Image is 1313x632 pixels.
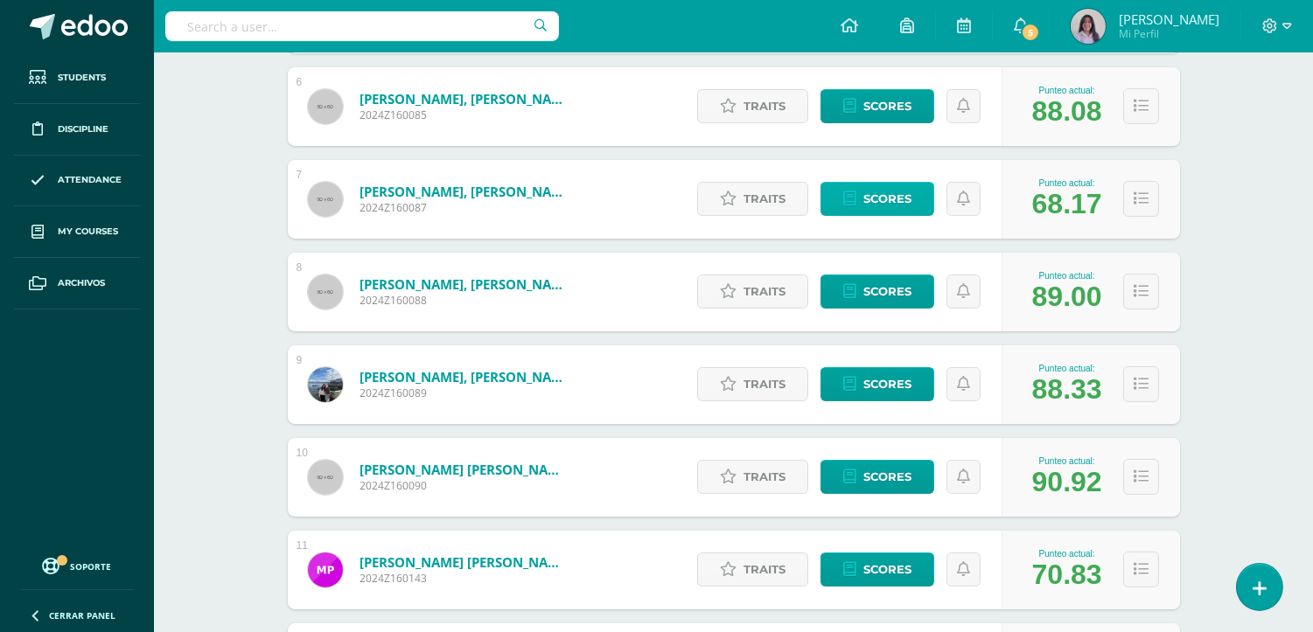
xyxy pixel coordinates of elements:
[697,274,808,309] a: Traits
[697,552,808,587] a: Traits
[58,276,105,290] span: Archivos
[308,460,343,495] img: 60x60
[1032,549,1102,559] div: Punteo actual:
[71,560,112,573] span: Soporte
[308,552,343,587] img: 6b32bf7344d2badd633047c3d88bd483.png
[14,52,140,104] a: Students
[360,385,569,400] span: 2024Z160089
[360,108,569,122] span: 2024Z160085
[1032,188,1102,220] div: 68.17
[821,367,934,401] a: Scores
[297,539,308,552] div: 11
[821,552,934,587] a: Scores
[360,183,569,200] a: [PERSON_NAME], [PERSON_NAME]
[308,274,343,309] img: 60x60
[1032,86,1102,95] div: Punteo actual:
[1021,23,1040,42] span: 5
[360,571,569,586] span: 2024Z160143
[1032,466,1102,498] div: 90.92
[821,182,934,216] a: Scores
[697,367,808,401] a: Traits
[821,460,934,494] a: Scores
[1032,271,1102,281] div: Punteo actual:
[821,274,934,309] a: Scores
[360,461,569,478] a: [PERSON_NAME] [PERSON_NAME]
[1119,26,1219,41] span: Mi Perfil
[744,90,786,122] span: Traits
[297,354,303,366] div: 9
[21,553,133,577] a: Soporte
[863,90,911,122] span: Scores
[1032,178,1102,188] div: Punteo actual:
[165,11,559,41] input: Search a user…
[821,89,934,123] a: Scores
[744,275,786,308] span: Traits
[697,460,808,494] a: Traits
[1071,9,1106,44] img: 2e7ec2bf65bdb1b7ba449eab1a65d432.png
[744,553,786,586] span: Traits
[863,183,911,215] span: Scores
[360,478,569,493] span: 2024Z160090
[297,447,308,459] div: 10
[14,206,140,258] a: My courses
[1032,456,1102,466] div: Punteo actual:
[697,182,808,216] a: Traits
[360,293,569,308] span: 2024Z160088
[308,89,343,124] img: 60x60
[1032,95,1102,128] div: 88.08
[308,182,343,217] img: 60x60
[360,200,569,215] span: 2024Z160087
[360,90,569,108] a: [PERSON_NAME], [PERSON_NAME]
[863,553,911,586] span: Scores
[697,89,808,123] a: Traits
[744,461,786,493] span: Traits
[744,183,786,215] span: Traits
[58,122,108,136] span: Discipline
[58,71,106,85] span: Students
[863,368,911,400] span: Scores
[297,76,303,88] div: 6
[863,275,911,308] span: Scores
[360,368,569,385] a: [PERSON_NAME], [PERSON_NAME]
[863,461,911,493] span: Scores
[14,104,140,156] a: Discipline
[297,169,303,181] div: 7
[744,368,786,400] span: Traits
[1032,559,1102,591] div: 70.83
[308,367,343,402] img: 8d148058bd3e7332c47abad05d2e8512.png
[58,225,118,239] span: My courses
[1119,10,1219,28] span: [PERSON_NAME]
[1032,373,1102,406] div: 88.33
[58,173,122,187] span: Attendance
[360,275,569,293] a: [PERSON_NAME], [PERSON_NAME]
[14,156,140,207] a: Attendance
[14,258,140,309] a: Archivos
[360,553,569,571] a: [PERSON_NAME] [PERSON_NAME] [PERSON_NAME]
[1032,281,1102,313] div: 89.00
[49,609,115,622] span: Cerrar panel
[297,261,303,274] div: 8
[1032,364,1102,373] div: Punteo actual:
